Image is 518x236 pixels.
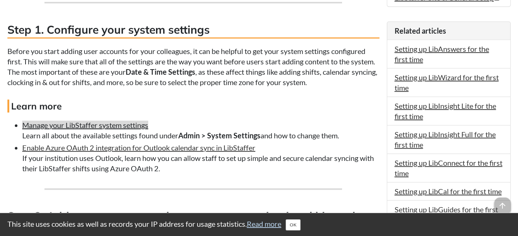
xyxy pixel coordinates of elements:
[395,158,502,178] a: Setting up LibConnect for the first time
[247,219,281,228] a: Read more
[22,121,148,129] a: Manage your LibStaffer system settings
[7,46,379,87] p: Before you start adding user accounts for your colleagues, it can be helpful to get your system s...
[178,131,260,140] strong: Admin > System Settings
[22,120,379,141] li: Learn all about the available settings found under and how to change them.
[7,100,379,112] h4: Learn more
[7,208,379,225] h3: Step 2. Add user accounts and set up your organizational hierarchy
[395,205,498,224] a: Setting up LibGuides for the first time
[395,73,499,92] a: Setting up LibWizard for the first time
[494,198,511,214] span: arrow_upward
[7,22,379,38] h3: Step 1. Configure your system settings
[395,26,446,35] span: Related articles
[395,44,489,64] a: Setting up LibAnswers for the first time
[395,187,502,196] a: Setting up LibCal for the first time
[395,130,496,149] a: Setting up LibInsight Full for the first time
[494,198,511,207] a: arrow_upward
[22,143,255,152] a: Enable Azure OAuth 2 integration for Outlook calendar sync in LibStaffer
[22,142,379,173] li: If your institution uses Outlook, learn how you can allow staff to set up simple and secure calen...
[286,219,300,230] button: Close
[395,101,496,121] a: Setting up LibInsight Lite for the first time
[126,67,195,76] strong: Date & Time Settings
